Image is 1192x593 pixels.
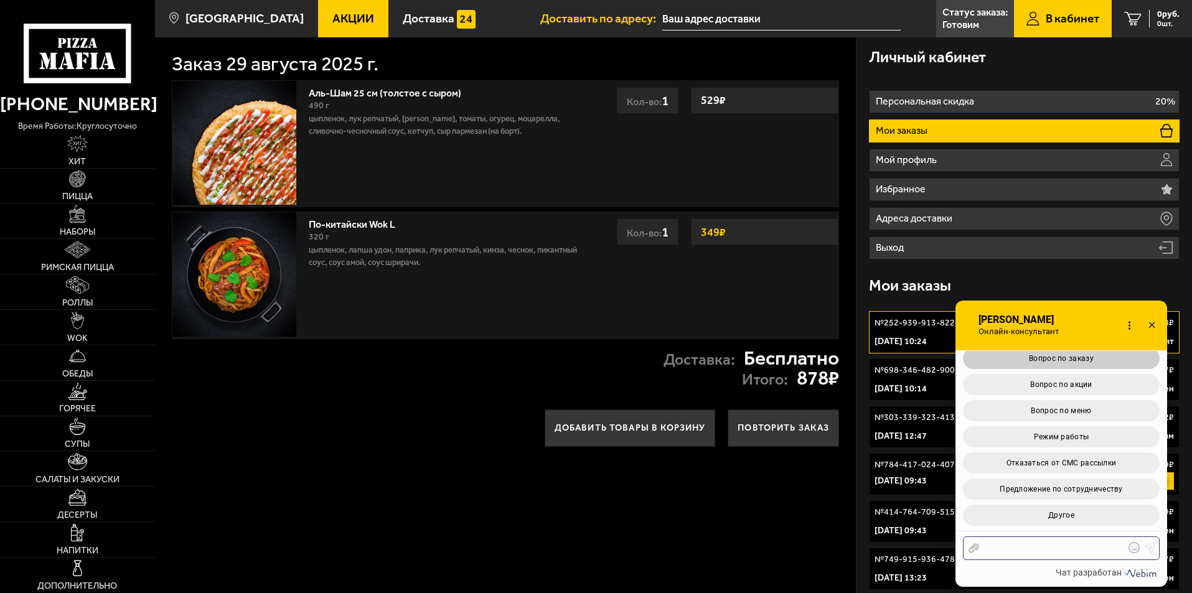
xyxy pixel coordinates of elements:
a: №698-346-482-9001047₽[DATE] 10:14Доставлен [869,358,1180,401]
span: Обеды [62,370,93,378]
p: [DATE] 10:14 [875,383,927,395]
p: Персональная скидка [876,96,977,106]
p: № 749-915-936-478 [875,553,955,566]
h1: Заказ 29 августа 2025 г. [172,54,378,74]
span: Вопрос по меню [1031,406,1091,415]
strong: Бесплатно [744,348,839,368]
button: Отказаться от СМС рассылки [963,452,1160,474]
span: Другое [1048,511,1074,520]
span: WOK [67,334,88,343]
span: Горячее [59,404,96,413]
span: Предложение по сотрудничеству [1000,485,1122,493]
img: 15daf4d41897b9f0e9f617042186c801.svg [457,10,476,29]
span: 490 г [309,100,329,111]
span: Напитки [57,546,98,555]
a: №303-339-323-4131062₽[DATE] 12:47Готовим [869,406,1180,448]
p: Итого: [742,372,788,388]
span: Пицца [62,192,93,201]
a: Чат разработан [1056,567,1159,577]
span: Доставить по адресу: [540,12,662,24]
p: № 414-764-709-515 [875,506,955,518]
p: Мои заказы [876,126,931,136]
a: По-китайски Wok L [309,215,408,230]
span: [GEOGRAPHIC_DATA] [185,12,304,24]
span: 0 шт. [1157,20,1180,27]
span: Хит [68,157,86,166]
button: Другое [963,505,1160,526]
a: Аль-Шам 25 см (толстое с сыром) [309,83,474,99]
strong: 349 ₽ [698,220,729,244]
p: Доставка: [664,352,735,368]
span: [PERSON_NAME] [977,314,1066,325]
span: Наборы [60,228,95,236]
p: цыпленок, лук репчатый, [PERSON_NAME], томаты, огурец, моцарелла, сливочно-чесночный соус, кетчуп... [309,113,581,138]
p: Статус заказа: [942,7,1008,17]
button: Добавить товары в корзину [545,409,716,447]
button: Вопрос по акции [963,374,1160,395]
p: № 698-346-482-900 [875,364,955,376]
span: Десерты [57,511,97,520]
p: № 252-939-913-822 [875,317,955,329]
p: [DATE] 10:24 [875,335,927,348]
span: Доставка [403,12,454,24]
a: №784-417-024-407799₽[DATE] 09:43В пути [869,453,1180,495]
strong: 529 ₽ [698,88,729,112]
a: №749-915-936-4781237₽[DATE] 13:23Доставлен [869,548,1180,590]
input: Ваш адрес доставки [662,7,901,30]
span: Салаты и закуски [35,475,120,484]
span: Римская пицца [41,263,114,272]
button: Предложение по сотрудничеству [963,479,1160,500]
button: Повторить заказ [728,409,839,447]
span: Режим работы [1034,432,1089,441]
button: Вопрос по заказу [963,348,1160,369]
button: Режим работы [963,426,1160,447]
p: № 303-339-323-413 [875,411,955,424]
span: 0 руб. [1157,10,1180,19]
button: Вопрос по меню [963,400,1160,421]
p: цыпленок, лапша удон, паприка, лук репчатый, кинза, чеснок, пикантный соус, соус Амой, соус шрирачи. [309,244,581,269]
h3: Личный кабинет [869,50,986,65]
div: Кол-во: [617,218,678,245]
span: Акции [332,12,374,24]
span: 1 [662,93,669,108]
span: В кабинет [1046,12,1099,24]
p: № 784-417-024-407 [875,459,955,471]
strong: 878 ₽ [797,368,839,388]
h3: Мои заказы [869,278,951,294]
span: Вопрос по акции [1030,380,1092,389]
span: Отказаться от СМС рассылки [1007,459,1117,467]
p: [DATE] 09:43 [875,525,927,537]
p: Мой профиль [876,155,940,165]
p: Избранное [876,184,929,194]
span: Супы [65,440,90,449]
p: [DATE] 09:43 [875,475,927,487]
span: Вопрос по заказу [1029,354,1094,363]
a: №252-939-913-822878₽[DATE] 10:24Принят [869,311,1180,353]
a: №414-764-709-515799₽[DATE] 09:43Отменен [869,500,1180,543]
div: Кол-во: [617,87,678,114]
span: Роллы [62,299,93,307]
span: Онлайн-консультант [977,327,1066,337]
p: Готовим [942,20,979,30]
p: Выход [876,243,907,253]
p: [DATE] 13:23 [875,572,927,584]
p: Адреса доставки [876,213,955,223]
span: 1 [662,224,669,240]
p: 20% [1155,96,1175,106]
p: [DATE] 12:47 [875,430,927,442]
span: 320 г [309,231,329,242]
span: Дополнительно [37,582,117,591]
